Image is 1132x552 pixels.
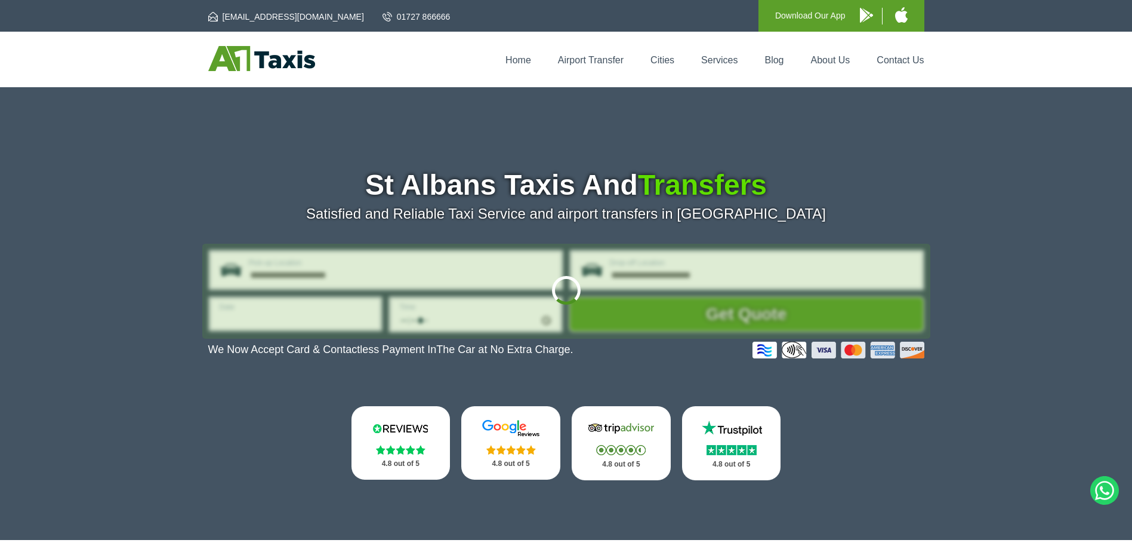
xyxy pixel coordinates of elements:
[775,8,846,23] p: Download Our App
[461,406,560,480] a: Google Stars 4.8 out of 5
[208,171,924,200] h1: St Albans Taxis And
[638,169,767,201] span: Transfers
[695,457,768,472] p: 4.8 out of 5
[208,344,573,356] p: We Now Accept Card & Contactless Payment In
[208,206,924,222] p: Satisfied and Reliable Taxi Service and airport transfers in [GEOGRAPHIC_DATA]
[208,11,364,23] a: [EMAIL_ADDRESS][DOMAIN_NAME]
[650,55,674,65] a: Cities
[860,8,873,23] img: A1 Taxis Android App
[436,344,573,355] span: The Car at No Extra Charge.
[505,55,531,65] a: Home
[682,406,781,480] a: Trustpilot Stars 4.8 out of 5
[585,457,658,472] p: 4.8 out of 5
[696,419,767,437] img: Trustpilot
[558,55,624,65] a: Airport Transfer
[475,419,547,437] img: Google
[351,406,451,480] a: Reviews.io Stars 4.8 out of 5
[877,55,924,65] a: Contact Us
[752,342,924,358] img: Credit And Debit Cards
[365,419,436,437] img: Reviews.io
[474,456,547,471] p: 4.8 out of 5
[208,46,315,71] img: A1 Taxis St Albans LTD
[707,445,757,455] img: Stars
[383,11,451,23] a: 01727 866666
[585,419,657,437] img: Tripadvisor
[572,406,671,480] a: Tripadvisor Stars 4.8 out of 5
[895,7,908,23] img: A1 Taxis iPhone App
[365,456,437,471] p: 4.8 out of 5
[701,55,738,65] a: Services
[764,55,784,65] a: Blog
[376,445,425,455] img: Stars
[486,445,536,455] img: Stars
[596,445,646,455] img: Stars
[811,55,850,65] a: About Us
